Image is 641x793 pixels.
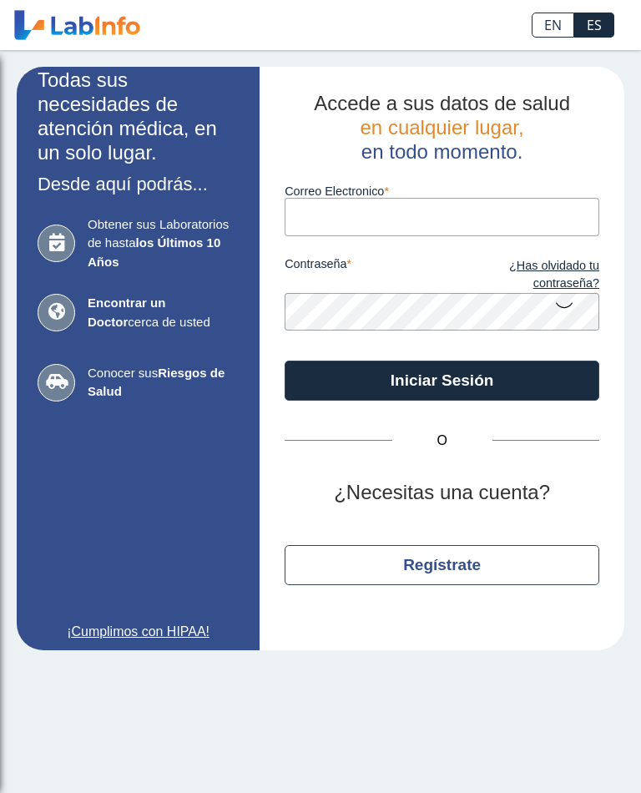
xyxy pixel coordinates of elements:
label: contraseña [285,257,442,293]
label: Correo Electronico [285,184,599,198]
b: los Últimos 10 Años [88,235,220,269]
h2: ¿Necesitas una cuenta? [285,481,599,505]
a: ES [574,13,614,38]
span: cerca de usted [88,294,239,331]
b: Encontrar un Doctor [88,295,165,329]
h2: Todas sus necesidades de atención médica, en un solo lugar. [38,68,239,164]
button: Regístrate [285,545,599,585]
span: Conocer sus [88,364,239,402]
h3: Desde aquí podrás... [38,174,239,194]
span: en cualquier lugar, [361,116,524,139]
span: O [392,431,492,451]
span: Obtener sus Laboratorios de hasta [88,215,239,272]
a: EN [532,13,574,38]
button: Iniciar Sesión [285,361,599,401]
span: Accede a sus datos de salud [314,92,570,114]
span: en todo momento. [361,140,522,163]
a: ¡Cumplimos con HIPAA! [38,622,239,642]
a: ¿Has olvidado tu contraseña? [442,257,599,293]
